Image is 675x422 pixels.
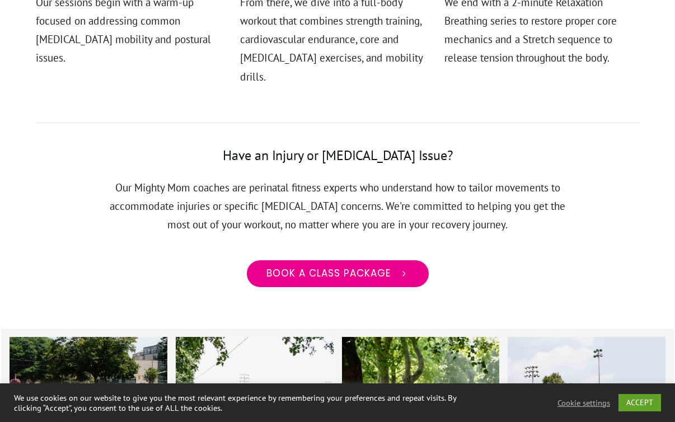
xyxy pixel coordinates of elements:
span: Book a class package [266,268,391,280]
p: Our Mighty Mom coaches are perinatal fitness experts who understand how to tailor movements to ac... [100,179,575,248]
h4: Have an Injury or [MEDICAL_DATA] Issue? [100,146,575,179]
a: Cookie settings [557,398,610,408]
div: We use cookies on our website to give you the most relevant experience by remembering your prefer... [14,393,467,413]
a: Book a class package [246,259,430,288]
a: ACCEPT [618,394,661,411]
